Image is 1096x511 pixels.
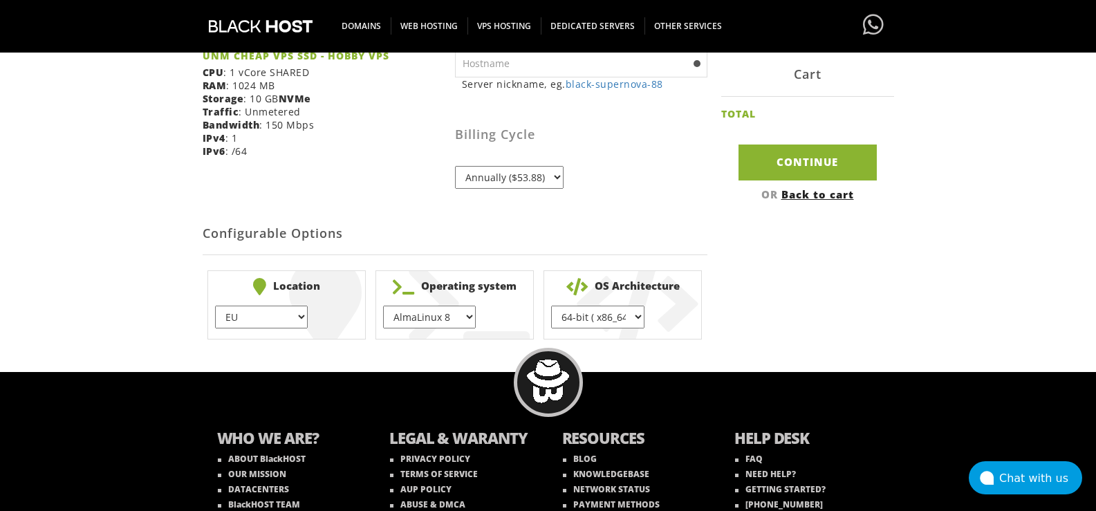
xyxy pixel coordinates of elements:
a: NETWORK STATUS [563,483,650,495]
a: DATACENTERS [218,483,289,495]
b: CPU [203,66,224,79]
div: Cart [721,52,894,97]
b: NVMe [279,92,311,105]
a: PAYMENT METHODS [563,499,660,510]
div: OR [721,187,894,201]
span: VPS HOSTING [467,17,541,35]
b: Traffic [203,105,239,118]
a: OUR MISSION [218,468,286,480]
a: AUP POLICY [390,483,452,495]
strong: UNM CHEAP VPS SSD - HOBBY VPS [203,49,445,62]
span: WEB HOSTING [391,17,468,35]
b: HELP DESK [734,427,880,452]
a: ABUSE & DMCA [390,499,465,510]
b: IPv6 [203,145,225,158]
span: DOMAINS [332,17,391,35]
b: RESOURCES [562,427,707,452]
select: } } } } } } [215,306,308,328]
input: Continue [739,145,877,180]
h2: TOTAL [721,109,756,119]
a: NEED HELP? [735,468,796,480]
b: Bandwidth [203,118,260,131]
b: LEGAL & WARANTY [389,427,535,452]
h2: Configurable Options [203,213,707,255]
a: TERMS OF SERVICE [390,468,478,480]
button: Chat with us [969,461,1082,494]
a: black-supernova-88 [566,77,663,91]
a: [PHONE_NUMBER] [735,499,823,510]
a: Back to cart [781,187,854,201]
input: Hostname [455,49,707,77]
div: Chat with us [999,472,1082,485]
span: DEDICATED SERVERS [541,17,645,35]
a: GETTING STARTED? [735,483,826,495]
small: Server nickname, eg. [462,77,707,91]
b: Location [215,278,358,295]
b: RAM [203,79,227,92]
select: } } } } } } } } } } } } } } } } [383,306,476,328]
div: : 1 vCore SHARED : 1024 MB : 10 GB : Unmetered : 150 Mbps : 1 : /64 [203,1,455,168]
img: BlackHOST mascont, Blacky. [526,360,570,403]
a: FAQ [735,453,763,465]
b: OS Architecture [551,278,694,295]
b: IPv4 [203,131,225,145]
a: BlackHOST TEAM [218,499,300,510]
select: } } [551,306,644,328]
h3: Billing Cycle [455,128,707,142]
a: KNOWLEDGEBASE [563,468,649,480]
b: Storage [203,92,244,105]
b: WHO WE ARE? [217,427,362,452]
a: BLOG [563,453,597,465]
a: ABOUT BlackHOST [218,453,306,465]
a: PRIVACY POLICY [390,453,470,465]
b: Operating system [383,278,526,295]
span: OTHER SERVICES [644,17,732,35]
